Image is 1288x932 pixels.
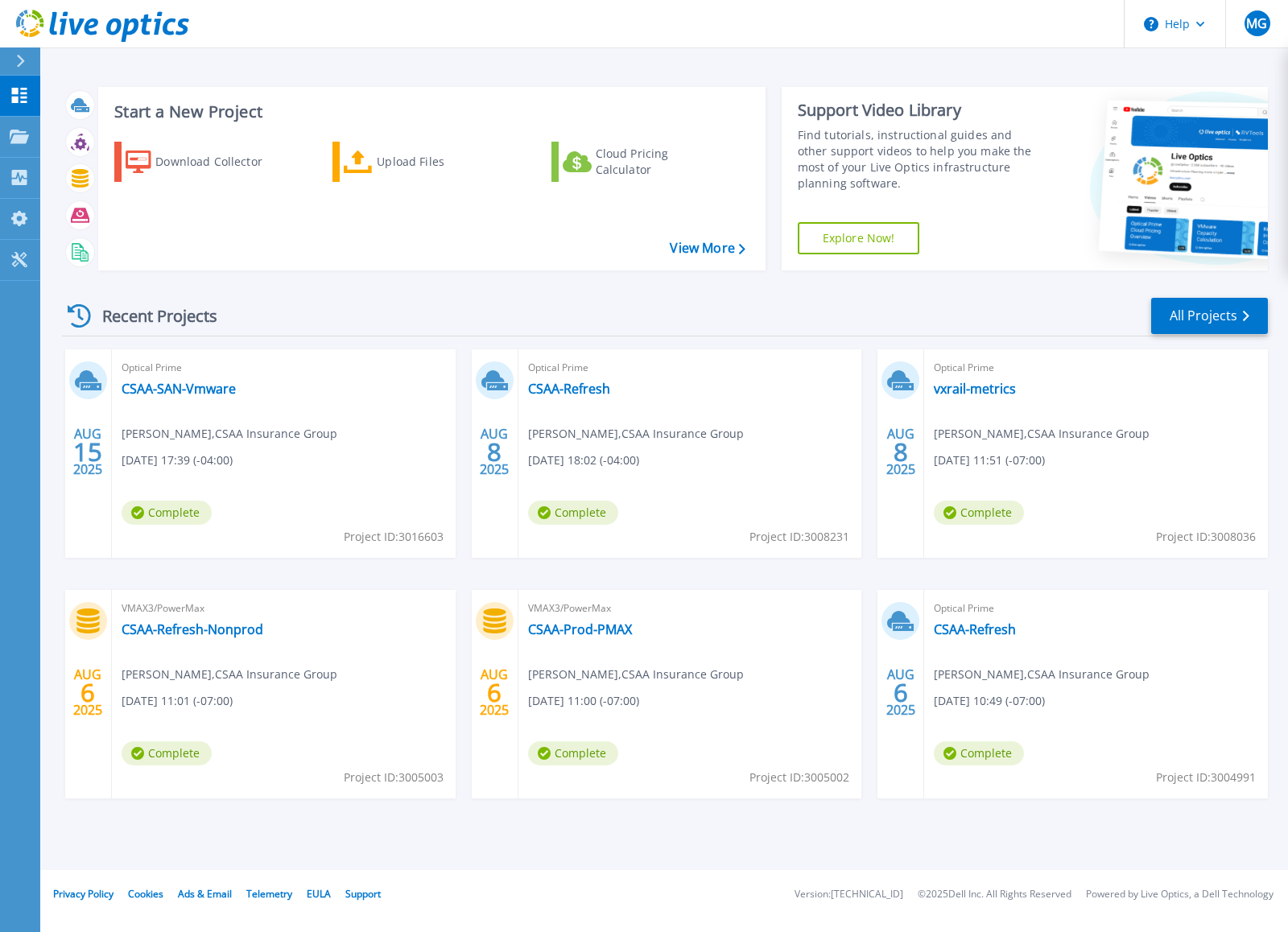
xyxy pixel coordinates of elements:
[798,127,1042,192] div: Find tutorials, instructional guides and other support videos to help you make the most of your L...
[528,359,852,377] span: Optical Prime
[345,887,381,901] a: Support
[73,445,102,459] span: 15
[528,501,618,525] span: Complete
[80,686,95,699] span: 6
[487,445,502,459] span: 8
[479,663,510,722] div: AUG 2025
[122,501,212,525] span: Complete
[479,423,510,481] div: AUG 2025
[122,359,446,377] span: Optical Prime
[122,600,446,617] span: VMAX3/PowerMax
[122,621,263,637] a: CSAA-Refresh-Nonprod
[934,666,1150,683] span: [PERSON_NAME] , CSAA Insurance Group
[1151,298,1268,334] a: All Projects
[344,528,444,546] span: Project ID: 3016603
[178,887,232,901] a: Ads & Email
[155,146,284,178] div: Download Collector
[528,741,618,765] span: Complete
[934,501,1024,525] span: Complete
[798,100,1042,121] div: Support Video Library
[894,445,908,459] span: 8
[885,423,916,481] div: AUG 2025
[122,381,236,397] a: CSAA-SAN-Vmware
[246,887,292,901] a: Telemetry
[487,686,502,699] span: 6
[122,692,233,710] span: [DATE] 11:01 (-07:00)
[934,381,1016,397] a: vxrail-metrics
[528,425,744,443] span: [PERSON_NAME] , CSAA Insurance Group
[528,381,610,397] a: CSAA-Refresh
[795,889,903,900] li: Version: [TECHNICAL_ID]
[894,686,908,699] span: 6
[528,666,744,683] span: [PERSON_NAME] , CSAA Insurance Group
[114,103,745,121] h3: Start a New Project
[918,889,1071,900] li: © 2025 Dell Inc. All Rights Reserved
[528,621,632,637] a: CSAA-Prod-PMAX
[1156,528,1256,546] span: Project ID: 3008036
[528,452,639,469] span: [DATE] 18:02 (-04:00)
[596,146,724,178] div: Cloud Pricing Calculator
[934,600,1258,617] span: Optical Prime
[670,241,745,256] a: View More
[72,423,103,481] div: AUG 2025
[377,146,506,178] div: Upload Files
[528,692,639,710] span: [DATE] 11:00 (-07:00)
[307,887,331,901] a: EULA
[1156,769,1256,786] span: Project ID: 3004991
[885,663,916,722] div: AUG 2025
[934,692,1045,710] span: [DATE] 10:49 (-07:00)
[528,600,852,617] span: VMAX3/PowerMax
[72,663,103,722] div: AUG 2025
[749,769,849,786] span: Project ID: 3005002
[53,887,114,901] a: Privacy Policy
[934,425,1150,443] span: [PERSON_NAME] , CSAA Insurance Group
[62,296,239,336] div: Recent Projects
[122,452,233,469] span: [DATE] 17:39 (-04:00)
[934,359,1258,377] span: Optical Prime
[1246,17,1267,30] span: MG
[128,887,163,901] a: Cookies
[114,142,294,182] a: Download Collector
[332,142,512,182] a: Upload Files
[1086,889,1274,900] li: Powered by Live Optics, a Dell Technology
[551,142,731,182] a: Cloud Pricing Calculator
[934,741,1024,765] span: Complete
[344,769,444,786] span: Project ID: 3005003
[122,425,337,443] span: [PERSON_NAME] , CSAA Insurance Group
[798,222,920,254] a: Explore Now!
[122,666,337,683] span: [PERSON_NAME] , CSAA Insurance Group
[934,621,1016,637] a: CSAA-Refresh
[934,452,1045,469] span: [DATE] 11:51 (-07:00)
[122,741,212,765] span: Complete
[749,528,849,546] span: Project ID: 3008231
